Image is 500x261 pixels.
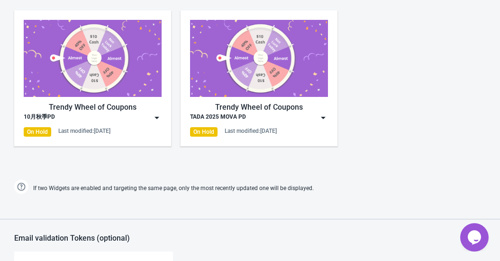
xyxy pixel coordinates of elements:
div: Trendy Wheel of Coupons [24,102,162,113]
img: dropdown.png [152,113,162,122]
div: On Hold [24,127,51,137]
iframe: chat widget [460,223,491,252]
div: Last modified: [DATE] [58,127,110,135]
div: On Hold [190,127,218,137]
img: trendy_game.png [24,20,162,97]
span: If two Widgets are enabled and targeting the same page, only the most recently updated one will b... [33,181,314,196]
div: TADA 2025 MOVA PD [190,113,246,122]
div: 10月秋季PD [24,113,55,122]
img: help.png [14,180,28,194]
img: trendy_game.png [190,20,328,97]
div: Last modified: [DATE] [225,127,277,135]
div: Trendy Wheel of Coupons [190,102,328,113]
img: dropdown.png [318,113,328,122]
